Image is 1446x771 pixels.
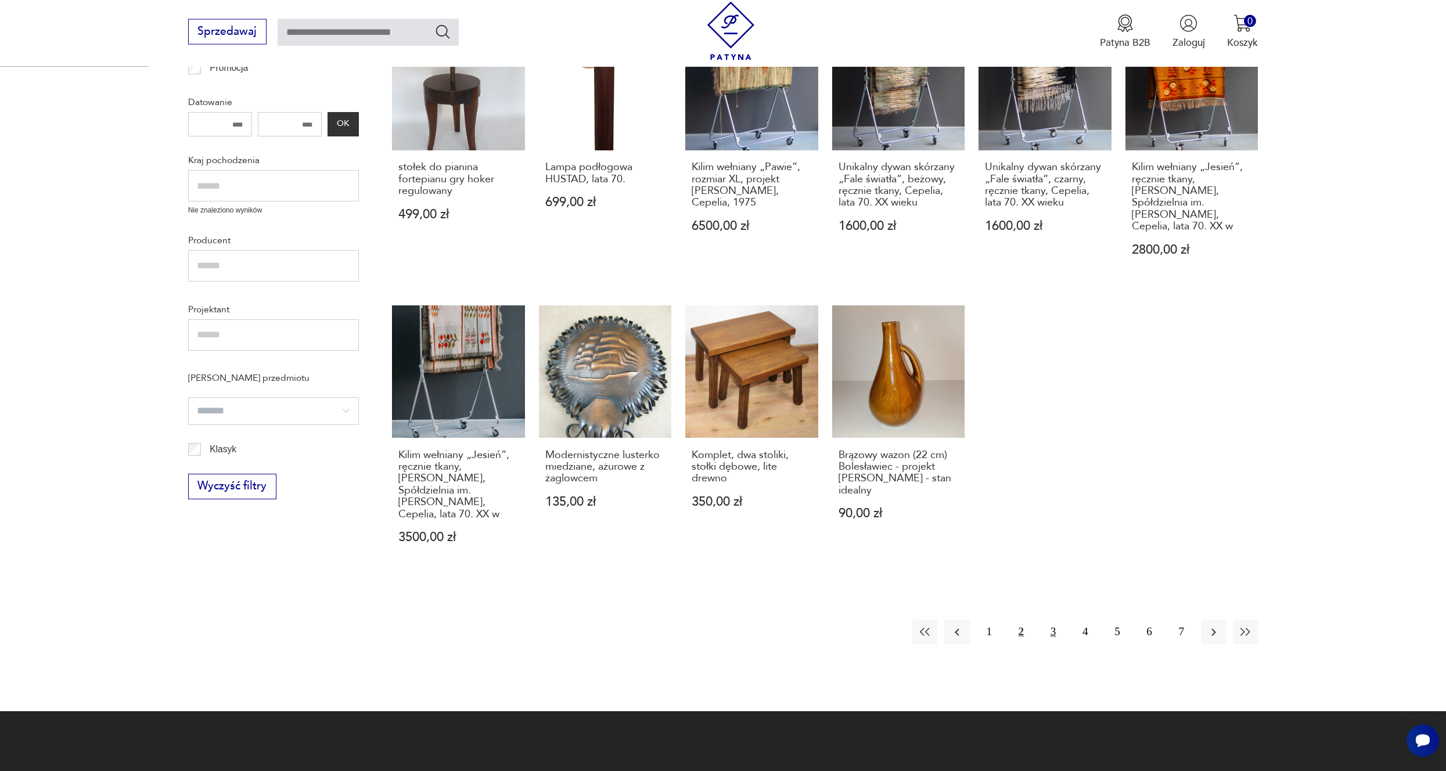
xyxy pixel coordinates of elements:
button: Szukaj [434,23,451,40]
p: Producent [188,233,359,248]
p: 1600,00 zł [985,220,1105,232]
button: 3 [1041,619,1066,644]
p: Kraj pochodzenia [188,153,359,168]
button: Zaloguj [1172,15,1205,49]
button: 6 [1137,619,1162,644]
p: 3500,00 zł [398,531,519,543]
button: 2 [1009,619,1034,644]
h3: stołek do pianina fortepianu gry hoker regulowany [398,161,519,197]
h3: Komplet, dwa stoliki, stołki dębowe, lite drewno [692,449,812,485]
p: 6500,00 zł [692,220,812,232]
p: 2800,00 zł [1132,244,1252,256]
img: Ikonka użytkownika [1179,15,1197,33]
p: Nie znaleziono wyników [188,205,359,216]
a: Sprzedawaj [188,28,267,37]
img: Patyna - sklep z meblami i dekoracjami vintage [702,2,760,60]
button: 7 [1169,619,1194,644]
h3: Kilim wełniany „Jesień”, ręcznie tkany, [PERSON_NAME], Spółdzielnia im. [PERSON_NAME], Cepelia, l... [1132,161,1252,232]
a: Kilim wełniany „Pawie”, rozmiar XL, projekt Piotra Grabowskiego, Cepelia, 1975Kilim wełniany „Paw... [685,17,818,283]
h3: Unikalny dywan skórzany „Fale światła”, czarny, ręcznie tkany, Cepelia, lata 70. XX wieku [985,161,1105,209]
button: 0Koszyk [1227,15,1258,49]
p: Koszyk [1227,36,1258,49]
p: [PERSON_NAME] przedmiotu [188,370,359,385]
p: 90,00 zł [839,507,959,520]
p: 135,00 zł [545,496,666,508]
button: 1 [977,619,1002,644]
p: Projektant [188,302,359,317]
p: Klasyk [210,442,236,457]
a: Brązowy wazon (22 cm) Bolesławiec - projekt Izabeli Zdrzałki - stan idealnyBrązowy wazon (22 cm) ... [832,305,965,571]
button: 4 [1073,619,1098,644]
h3: Kilim wełniany „Jesień”, ręcznie tkany, [PERSON_NAME], Spółdzielnia im. [PERSON_NAME], Cepelia, l... [398,449,519,520]
p: 350,00 zł [692,496,812,508]
p: Patyna B2B [1100,36,1150,49]
h3: Unikalny dywan skórzany „Fale światła”, beżowy, ręcznie tkany, Cepelia, lata 70. XX wieku [839,161,959,209]
button: Patyna B2B [1100,15,1150,49]
a: Lampa podłogowa HUSTAD, lata 70.Lampa podłogowa HUSTAD, lata 70.699,00 zł [539,17,672,283]
p: Zaloguj [1172,36,1205,49]
a: Unikalny dywan skórzany „Fale światła”, beżowy, ręcznie tkany, Cepelia, lata 70. XX wiekuUnikalny... [832,17,965,283]
button: 5 [1105,619,1130,644]
a: stołek do pianina fortepianu gry hoker regulowanystołek do pianina fortepianu gry hoker regulowan... [392,17,525,283]
button: OK [328,112,359,136]
h3: Brązowy wazon (22 cm) Bolesławiec - projekt [PERSON_NAME] - stan idealny [839,449,959,497]
h3: Lampa podłogowa HUSTAD, lata 70. [545,161,666,185]
h3: Kilim wełniany „Pawie”, rozmiar XL, projekt [PERSON_NAME], Cepelia, 1975 [692,161,812,209]
p: 1600,00 zł [839,220,959,232]
div: 0 [1244,15,1256,27]
button: Wyczyść filtry [188,474,276,499]
img: Ikona medalu [1116,15,1134,33]
button: Sprzedawaj [188,19,267,45]
p: 699,00 zł [545,196,666,208]
h3: Modernistyczne lusterko miedziane, ażurowe z żaglowcem [545,449,666,485]
a: Kilim wełniany „Jesień”, ręcznie tkany, R.Orszulski, Spółdzielnia im. Stanisława Wyspiańskiego, C... [1125,17,1258,283]
a: Komplet, dwa stoliki, stołki dębowe, lite drewnoKomplet, dwa stoliki, stołki dębowe, lite drewno3... [685,305,818,571]
p: Promocja [210,60,248,75]
a: Kilim wełniany „Jesień”, ręcznie tkany, R.Orszulski, Spółdzielnia im. Stanisława Wyspiańskiego, C... [392,305,525,571]
a: Modernistyczne lusterko miedziane, ażurowe z żaglowcemModernistyczne lusterko miedziane, ażurowe ... [539,305,672,571]
p: 499,00 zł [398,208,519,221]
a: Unikalny dywan skórzany „Fale światła”, czarny, ręcznie tkany, Cepelia, lata 70. XX wiekuUnikalny... [979,17,1112,283]
iframe: Smartsupp widget button [1407,725,1439,757]
p: Datowanie [188,95,359,110]
a: Ikona medaluPatyna B2B [1100,15,1150,49]
img: Ikona koszyka [1233,15,1251,33]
